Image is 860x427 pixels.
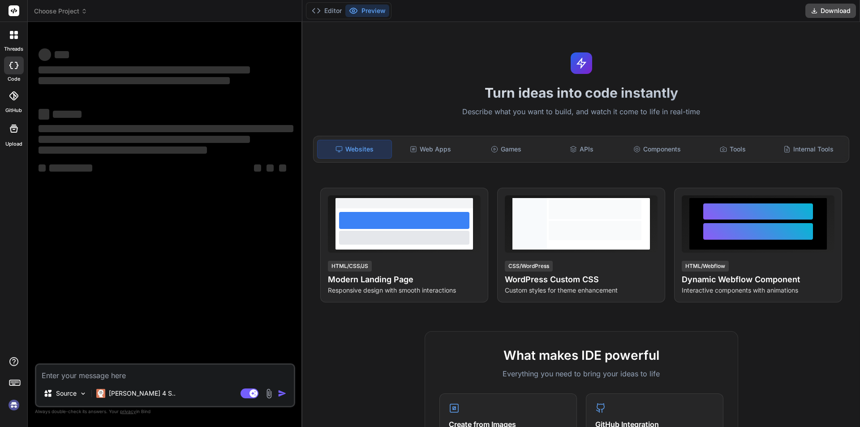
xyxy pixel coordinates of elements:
h4: Dynamic Webflow Component [682,273,834,286]
h2: What makes IDE powerful [439,346,723,365]
span: ‌ [49,164,92,172]
span: Choose Project [34,7,87,16]
label: threads [4,45,23,53]
span: ‌ [55,51,69,58]
label: code [8,75,20,83]
span: ‌ [39,48,51,61]
span: privacy [120,409,136,414]
div: HTML/Webflow [682,261,729,272]
p: Custom styles for theme enhancement [505,286,658,295]
span: ‌ [39,77,230,84]
h1: Turn ideas into code instantly [308,85,855,101]
p: Always double-check its answers. Your in Bind [35,407,295,416]
label: GitHub [5,107,22,114]
p: Everything you need to bring your ideas to life [439,368,723,379]
p: Interactive components with animations [682,286,834,295]
label: Upload [5,140,22,148]
h4: WordPress Custom CSS [505,273,658,286]
button: Preview [345,4,389,17]
div: CSS/WordPress [505,261,553,272]
span: ‌ [39,164,46,172]
img: Pick Models [79,390,87,397]
div: Games [469,140,543,159]
p: Describe what you want to build, and watch it come to life in real-time [308,106,855,118]
span: ‌ [39,66,250,73]
div: Internal Tools [771,140,845,159]
p: Responsive design with smooth interactions [328,286,481,295]
div: Web Apps [394,140,468,159]
p: Source [56,389,77,398]
p: [PERSON_NAME] 4 S.. [109,389,176,398]
span: ‌ [39,136,250,143]
div: Websites [317,140,392,159]
span: ‌ [39,109,49,120]
button: Download [805,4,856,18]
span: ‌ [254,164,261,172]
div: APIs [545,140,619,159]
h4: Modern Landing Page [328,273,481,286]
button: Editor [308,4,345,17]
span: ‌ [53,111,82,118]
img: icon [278,389,287,398]
span: ‌ [279,164,286,172]
img: signin [6,397,21,413]
div: Tools [696,140,770,159]
span: ‌ [39,125,293,132]
img: Claude 4 Sonnet [96,389,105,398]
div: HTML/CSS/JS [328,261,372,272]
div: Components [620,140,694,159]
span: ‌ [39,147,207,154]
img: attachment [264,388,274,399]
span: ‌ [267,164,274,172]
